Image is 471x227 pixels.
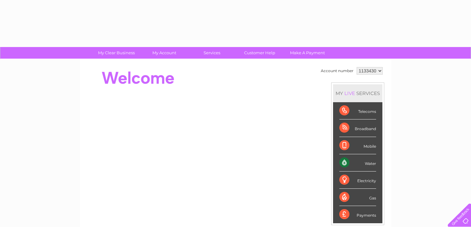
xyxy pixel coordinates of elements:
div: Gas [339,189,376,206]
div: Payments [339,206,376,223]
a: My Account [138,47,190,59]
div: Water [339,154,376,172]
div: Mobile [339,137,376,154]
div: MY SERVICES [333,84,382,102]
div: Broadband [339,119,376,137]
a: My Clear Business [90,47,142,59]
td: Account number [319,66,355,76]
div: Electricity [339,172,376,189]
a: Services [186,47,238,59]
div: Telecoms [339,102,376,119]
div: LIVE [343,90,356,96]
a: Make A Payment [282,47,333,59]
a: Customer Help [234,47,286,59]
